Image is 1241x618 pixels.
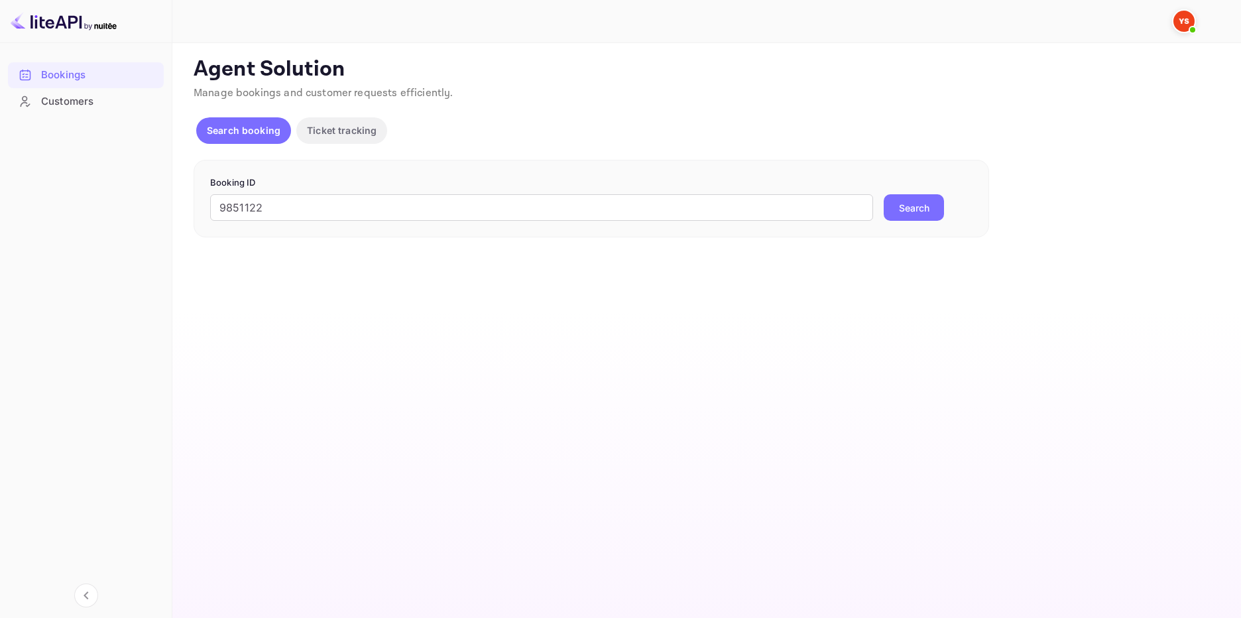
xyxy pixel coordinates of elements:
p: Search booking [207,123,280,137]
div: Customers [8,89,164,115]
p: Agent Solution [194,56,1217,83]
button: Search [884,194,944,221]
input: Enter Booking ID (e.g., 63782194) [210,194,873,221]
span: Manage bookings and customer requests efficiently. [194,86,453,100]
div: Customers [41,94,157,109]
a: Customers [8,89,164,113]
a: Bookings [8,62,164,87]
p: Ticket tracking [307,123,377,137]
img: LiteAPI logo [11,11,117,32]
div: Bookings [41,68,157,83]
button: Collapse navigation [74,584,98,607]
img: Yandex Support [1173,11,1195,32]
p: Booking ID [210,176,973,190]
div: Bookings [8,62,164,88]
